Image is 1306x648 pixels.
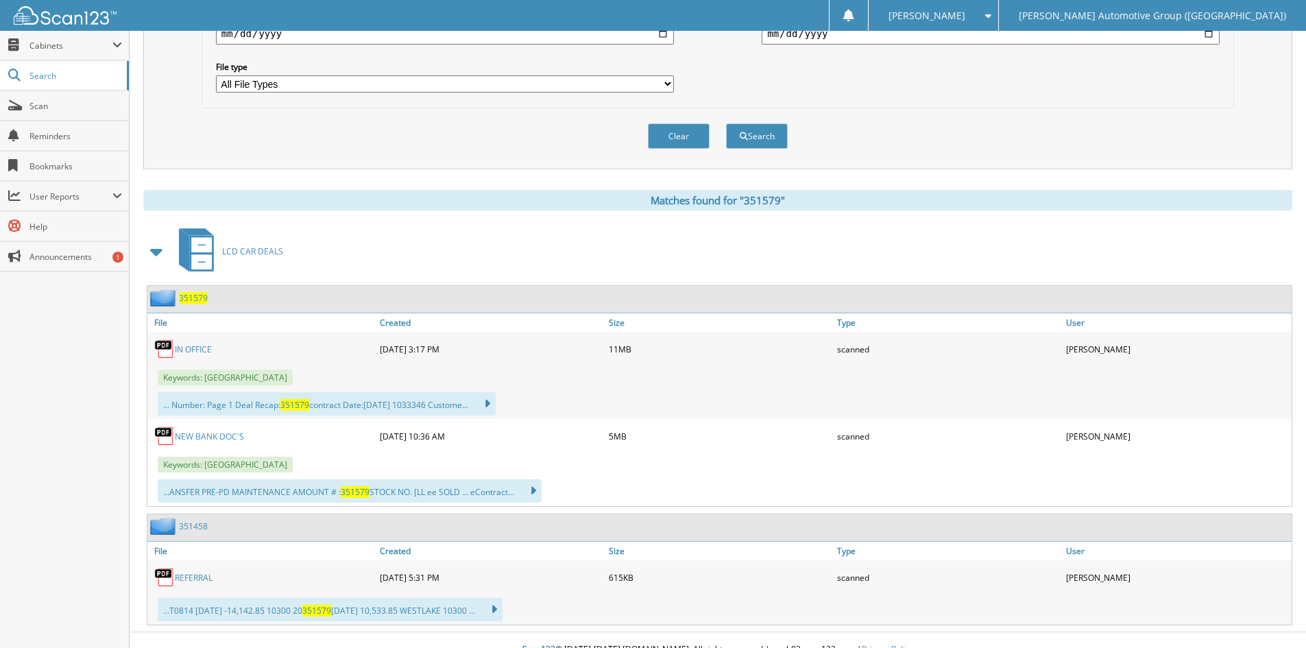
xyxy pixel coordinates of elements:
a: REFERRAL [175,572,213,584]
span: Announcements [29,251,122,263]
a: 351579 [179,292,208,304]
a: User [1063,313,1292,332]
a: File [147,542,376,560]
div: scanned [834,422,1063,450]
div: scanned [834,335,1063,363]
span: [PERSON_NAME] Automotive Group ([GEOGRAPHIC_DATA]) [1019,12,1286,20]
span: Keywords: [GEOGRAPHIC_DATA] [158,457,293,472]
div: ... Number: Page 1 Deal Recap: contract Date:[DATE] 1033346 Custome... [158,392,496,416]
img: scan123-logo-white.svg [14,6,117,25]
span: [PERSON_NAME] [888,12,965,20]
span: Reminders [29,130,122,142]
div: 615KB [605,564,834,591]
div: [DATE] 10:36 AM [376,422,605,450]
a: NEW BANK DOC'S [175,431,244,442]
a: Size [605,542,834,560]
a: Size [605,313,834,332]
button: Clear [648,123,710,149]
div: 11MB [605,335,834,363]
span: 351579 [341,486,370,498]
a: Type [834,542,1063,560]
a: Created [376,313,605,332]
span: Keywords: [GEOGRAPHIC_DATA] [158,370,293,385]
div: 1 [112,252,123,263]
span: 351579 [302,605,331,616]
a: Created [376,542,605,560]
div: [PERSON_NAME] [1063,335,1292,363]
div: [PERSON_NAME] [1063,564,1292,591]
a: Type [834,313,1063,332]
div: scanned [834,564,1063,591]
img: folder2.png [150,289,179,307]
span: Scan [29,100,122,112]
a: File [147,313,376,332]
span: 351579 [280,399,309,411]
img: folder2.png [150,518,179,535]
input: start [216,23,674,45]
button: Search [726,123,788,149]
a: 351458 [179,520,208,532]
span: Search [29,70,120,82]
label: File type [216,61,674,73]
span: LCD CAR DEALS [222,245,283,257]
span: Help [29,221,122,232]
div: Matches found for "351579" [143,190,1292,211]
span: User Reports [29,191,112,202]
input: end [762,23,1220,45]
span: Cabinets [29,40,112,51]
a: LCD CAR DEALS [171,224,283,278]
img: PDF.png [154,339,175,359]
div: [PERSON_NAME] [1063,422,1292,450]
div: ...ANSFER PRE-PD MAINTENANCE AMOUNT # : STOCK NO. [LL ee SOLD ... eContract... [158,479,542,503]
div: 5MB [605,422,834,450]
img: PDF.png [154,426,175,446]
div: [DATE] 5:31 PM [376,564,605,591]
a: User [1063,542,1292,560]
a: IN OFFICE [175,344,212,355]
div: ...T0814 [DATE] -14,142.85 10300 20 [DATE] 10,533.85 WESTLAKE 10300 ... [158,598,503,621]
img: PDF.png [154,567,175,588]
div: [DATE] 3:17 PM [376,335,605,363]
span: Bookmarks [29,160,122,172]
